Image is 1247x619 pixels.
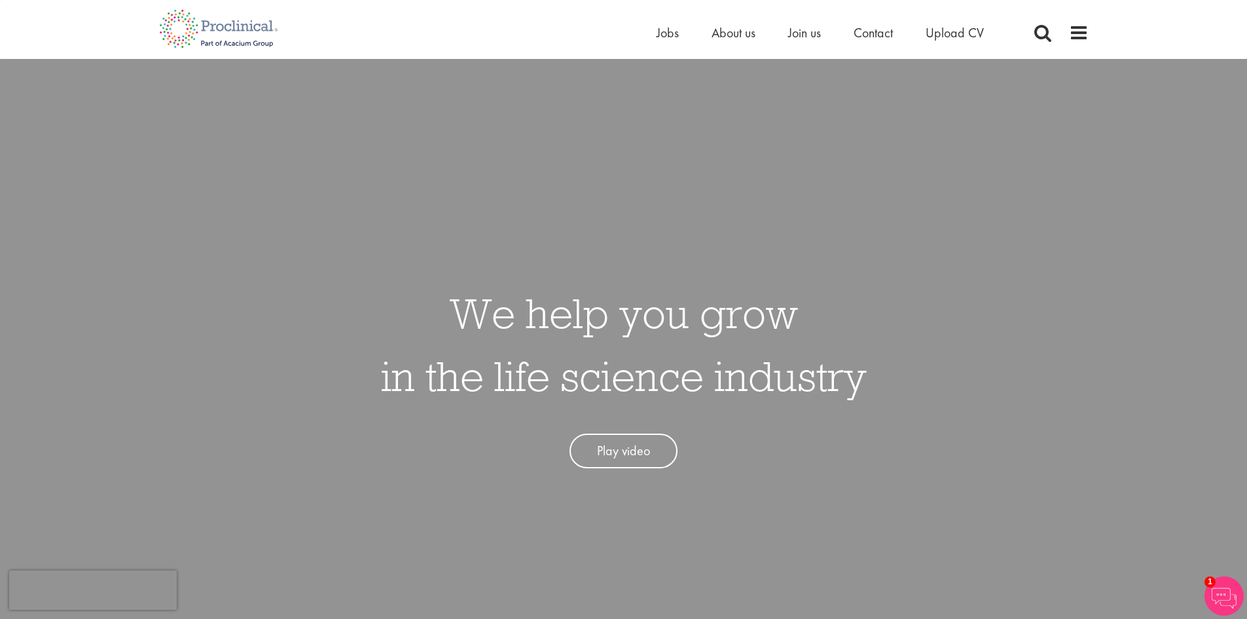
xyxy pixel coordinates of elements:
a: Contact [854,24,893,41]
a: Jobs [657,24,679,41]
a: Upload CV [926,24,984,41]
span: 1 [1204,576,1216,588]
a: Join us [788,24,821,41]
a: Play video [569,434,678,468]
img: Chatbot [1204,576,1244,616]
a: About us [712,24,755,41]
h1: We help you grow in the life science industry [381,282,867,407]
